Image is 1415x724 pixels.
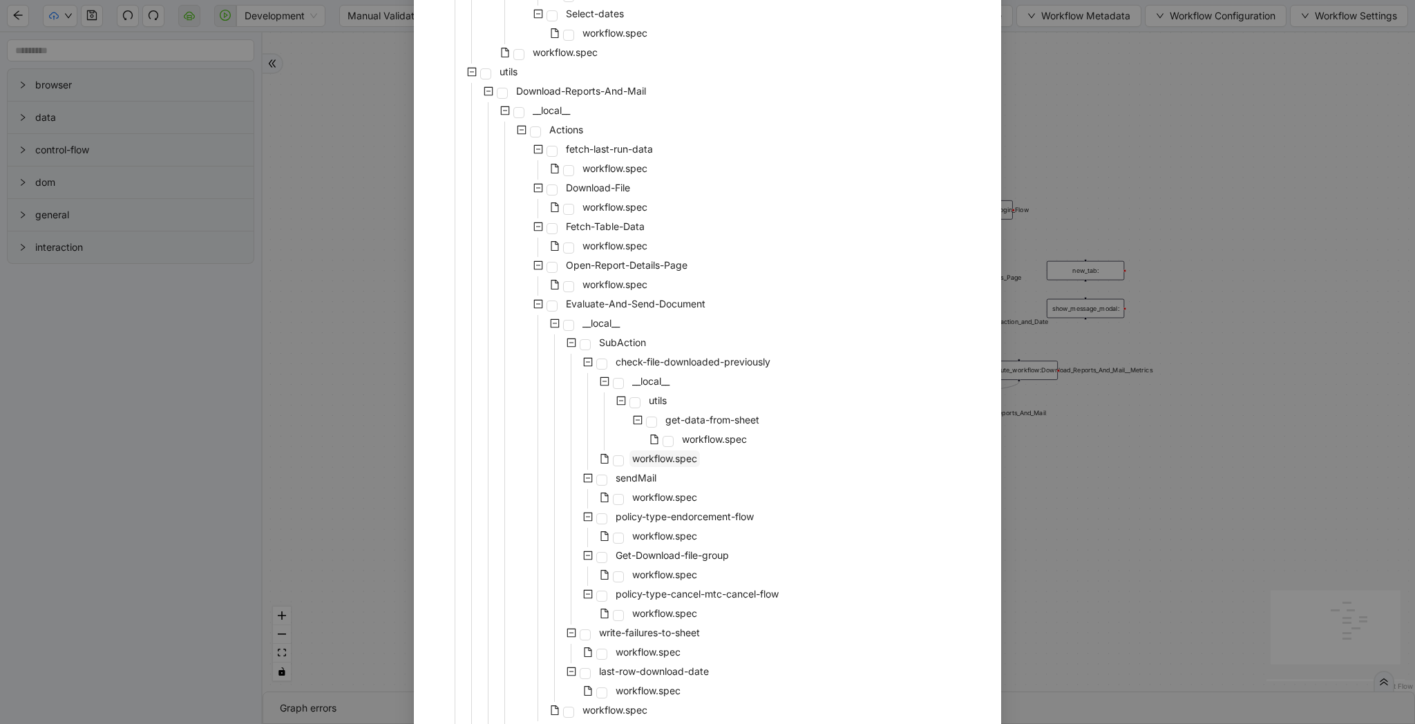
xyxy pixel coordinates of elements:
span: minus-square [517,125,526,135]
span: sendMail [613,470,659,486]
span: workflow.spec [629,489,700,506]
span: policy-type-endorcement-flow [616,511,754,522]
span: Select-dates [563,6,627,22]
span: minus-square [533,260,543,270]
span: policy-type-endorcement-flow [613,508,757,525]
span: minus-square [600,377,609,386]
span: file [550,241,560,251]
span: minus-square [583,357,593,367]
span: __local__ [632,375,669,387]
span: minus-square [583,551,593,560]
span: utils [646,392,669,409]
span: workflow.spec [580,160,650,177]
span: write-failures-to-sheet [599,627,700,638]
span: file [600,609,609,618]
span: file [500,48,510,57]
span: workflow.spec [580,238,650,254]
span: Download-File [563,180,633,196]
span: Get-Download-file-group [613,547,732,564]
span: minus-square [583,473,593,483]
span: minus-square [533,9,543,19]
span: Actions [547,122,586,138]
span: Evaluate-And-Send-Document [563,296,708,312]
span: workflow.spec [582,201,647,213]
span: workflow.spec [580,702,650,718]
span: SubAction [599,336,646,348]
span: workflow.spec [616,646,681,658]
span: fetch-last-run-data [566,143,653,155]
span: check-file-downloaded-previously [613,354,773,370]
span: Open-Report-Details-Page [566,259,687,271]
span: workflow.spec [632,530,697,542]
span: Fetch-Table-Data [563,218,647,235]
span: file [600,454,609,464]
span: __local__ [580,315,623,332]
span: last-row-download-date [599,665,709,677]
span: SubAction [596,334,649,351]
span: workflow.spec [629,566,700,583]
span: workflow.spec [629,450,700,467]
span: minus-square [550,318,560,328]
span: workflow.spec [582,27,647,39]
span: workflow.spec [682,433,747,445]
span: workflow.spec [580,199,650,216]
span: Download-Reports-And-Mail [513,83,649,99]
span: get-data-from-sheet [665,414,759,426]
span: minus-square [567,667,576,676]
span: Select-dates [566,8,624,19]
span: file [600,570,609,580]
span: workflow.spec [533,46,598,58]
span: utils [500,66,517,77]
span: workflow.spec [632,569,697,580]
span: __local__ [533,104,570,116]
span: file [550,28,560,38]
span: minus-square [533,183,543,193]
span: file [550,164,560,173]
span: minus-square [467,67,477,77]
span: __local__ [582,317,620,329]
span: minus-square [500,106,510,115]
span: Download-File [566,182,630,193]
span: workflow.spec [629,528,700,544]
span: workflow.spec [632,491,697,503]
span: last-row-download-date [596,663,712,680]
span: workflow.spec [613,644,683,660]
span: workflow.spec [613,683,683,699]
span: write-failures-to-sheet [596,625,703,641]
span: minus-square [616,396,626,406]
span: file [583,686,593,696]
span: minus-square [533,144,543,154]
span: utils [649,394,667,406]
span: minus-square [567,338,576,347]
span: file [649,435,659,444]
span: workflow.spec [530,44,600,61]
span: workflow.spec [582,704,647,716]
span: file [550,280,560,289]
span: file [600,493,609,502]
span: Download-Reports-And-Mail [516,85,646,97]
span: workflow.spec [632,607,697,619]
span: Fetch-Table-Data [566,220,645,232]
span: minus-square [533,299,543,309]
span: policy-type-cancel-mtc-cancel-flow [613,586,781,602]
span: minus-square [583,512,593,522]
span: workflow.spec [582,162,647,174]
span: Actions [549,124,583,135]
span: Get-Download-file-group [616,549,729,561]
span: check-file-downloaded-previously [616,356,770,368]
span: minus-square [567,628,576,638]
span: file [550,202,560,212]
span: workflow.spec [582,240,647,251]
span: file [550,705,560,715]
span: get-data-from-sheet [663,412,762,428]
span: workflow.spec [629,605,700,622]
span: __local__ [629,373,672,390]
span: minus-square [484,86,493,96]
span: fetch-last-run-data [563,141,656,158]
span: minus-square [633,415,643,425]
span: utils [497,64,520,80]
span: policy-type-cancel-mtc-cancel-flow [616,588,779,600]
span: workflow.spec [632,452,697,464]
span: Open-Report-Details-Page [563,257,690,274]
span: workflow.spec [582,278,647,290]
